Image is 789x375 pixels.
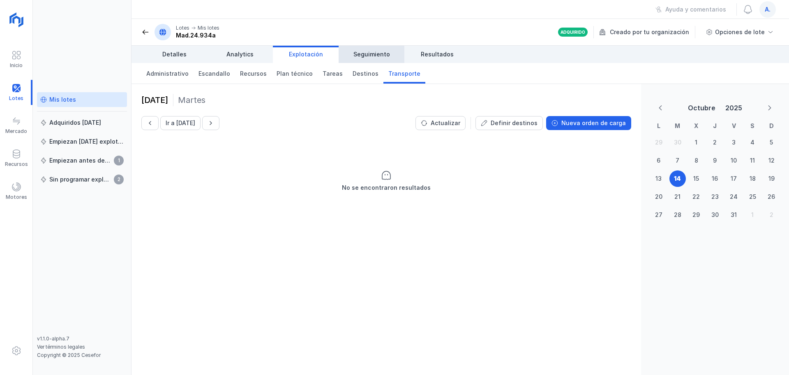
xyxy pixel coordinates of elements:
[546,116,631,130] button: Nueva orden de carga
[655,193,662,201] div: 20
[342,184,431,192] div: No se encontraron resultados
[685,100,719,115] button: Choose Month
[749,193,756,201] div: 25
[240,70,267,78] span: Recursos
[404,46,470,63] a: Resultados
[687,151,706,170] td: 8
[655,211,662,219] div: 27
[706,151,724,170] td: 9
[676,156,679,165] div: 7
[160,116,201,130] button: Ir a hoy
[37,92,127,107] a: Mis lotes
[743,133,762,151] td: 4
[353,50,390,58] span: Seguimiento
[649,170,668,188] td: 13
[713,156,717,165] div: 9
[37,153,127,168] a: Empiezan antes de 7 días1
[687,133,706,151] td: 1
[674,175,681,183] div: 14
[750,138,754,147] div: 4
[37,134,127,149] a: Empiezan [DATE] explotación
[207,46,273,63] a: Analytics
[762,170,781,188] td: 19
[37,352,127,359] div: Copyright © 2025 Cesefor
[724,133,743,151] td: 3
[706,170,724,188] td: 16
[715,28,765,36] div: Opciones de lote
[561,29,585,35] div: Adquirido
[732,138,736,147] div: 3
[10,62,23,69] div: Inicio
[141,63,194,84] a: Administrativo
[674,138,681,147] div: 30
[770,211,773,219] div: 2
[706,133,724,151] td: 2
[770,138,773,147] div: 5
[388,70,420,78] span: Transporte
[383,63,425,84] a: Transporte
[5,128,27,135] div: Mercado
[743,170,762,188] td: 18
[649,188,668,206] td: 20
[743,206,762,224] td: 1
[226,50,254,58] span: Analytics
[289,50,323,58] span: Explotación
[762,206,781,224] td: 2
[339,46,404,63] a: Seguimiento
[49,95,76,104] div: Mis lotes
[712,175,718,183] div: 16
[724,188,743,206] td: 24
[731,175,737,183] div: 17
[657,122,660,129] span: L
[724,206,743,224] td: 31
[649,133,668,151] td: 29
[731,211,737,219] div: 31
[176,25,189,31] div: Lotes
[277,70,313,78] span: Plan técnico
[694,156,698,165] div: 8
[198,25,219,31] div: Mis lotes
[318,63,348,84] a: Tareas
[561,119,626,127] div: Nueva orden de carga
[650,2,731,16] button: Ayuda y comentarios
[141,46,207,63] a: Detalles
[323,70,343,78] span: Tareas
[475,116,543,130] button: Definir destinos
[769,122,774,129] span: D
[166,119,195,127] div: Ir a [DATE]
[693,175,699,183] div: 15
[694,122,698,129] span: X
[668,170,687,188] td: 14
[421,50,454,58] span: Resultados
[730,193,738,201] div: 24
[724,170,743,188] td: 17
[768,156,775,165] div: 12
[49,156,111,165] div: Empiezan antes de 7 días
[768,175,775,183] div: 19
[674,193,681,201] div: 21
[6,9,27,30] img: logoRight.svg
[731,156,737,165] div: 10
[353,70,378,78] span: Destinos
[668,133,687,151] td: 30
[765,5,771,14] span: a.
[49,137,124,146] div: Empiezan [DATE] explotación
[235,63,272,84] a: Recursos
[762,188,781,206] td: 26
[415,116,466,130] button: Actualizar
[743,151,762,170] td: 11
[706,206,724,224] td: 30
[722,100,745,115] button: Choose Year
[49,119,101,127] div: Adquiridos [DATE]
[49,175,111,184] div: Sin programar explotación
[649,206,668,224] td: 27
[724,151,743,170] td: 10
[653,102,668,114] button: Previous Month
[657,156,660,165] div: 6
[176,31,219,40] div: Mad.24.934a
[743,188,762,206] td: 25
[668,151,687,170] td: 7
[751,211,754,219] div: 1
[37,335,127,342] div: v1.1.0-alpha.7
[750,175,756,183] div: 18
